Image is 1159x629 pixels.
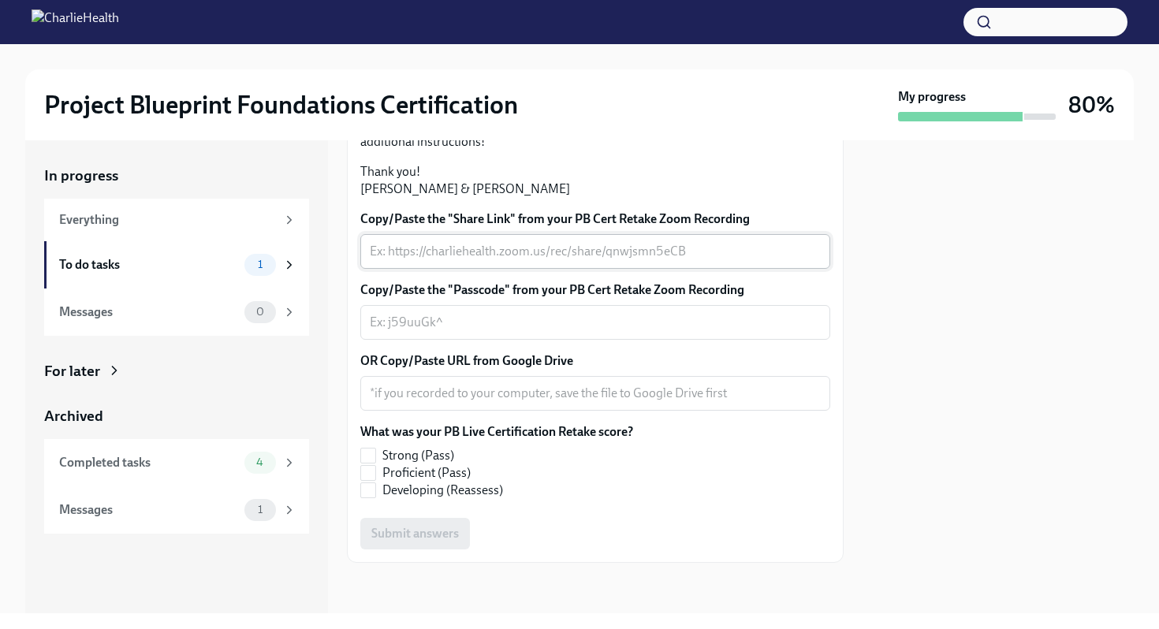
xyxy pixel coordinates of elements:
[44,288,309,336] a: Messages0
[360,210,830,228] label: Copy/Paste the "Share Link" from your PB Cert Retake Zoom Recording
[59,211,276,229] div: Everything
[44,439,309,486] a: Completed tasks4
[59,501,238,519] div: Messages
[59,256,238,274] div: To do tasks
[248,504,272,515] span: 1
[32,9,119,35] img: CharlieHealth
[44,89,518,121] h2: Project Blueprint Foundations Certification
[44,361,100,381] div: For later
[248,259,272,270] span: 1
[247,306,274,318] span: 0
[44,486,309,534] a: Messages1
[360,352,830,370] label: OR Copy/Paste URL from Google Drive
[382,447,454,464] span: Strong (Pass)
[59,303,238,321] div: Messages
[360,163,830,198] p: Thank you! [PERSON_NAME] & [PERSON_NAME]
[1068,91,1115,119] h3: 80%
[59,454,238,471] div: Completed tasks
[360,423,633,441] label: What was your PB Live Certification Retake score?
[44,199,309,241] a: Everything
[382,482,503,499] span: Developing (Reassess)
[44,241,309,288] a: To do tasks1
[44,166,309,186] a: In progress
[44,361,309,381] a: For later
[44,406,309,426] a: Archived
[898,88,966,106] strong: My progress
[360,281,830,299] label: Copy/Paste the "Passcode" from your PB Cert Retake Zoom Recording
[382,464,471,482] span: Proficient (Pass)
[247,456,273,468] span: 4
